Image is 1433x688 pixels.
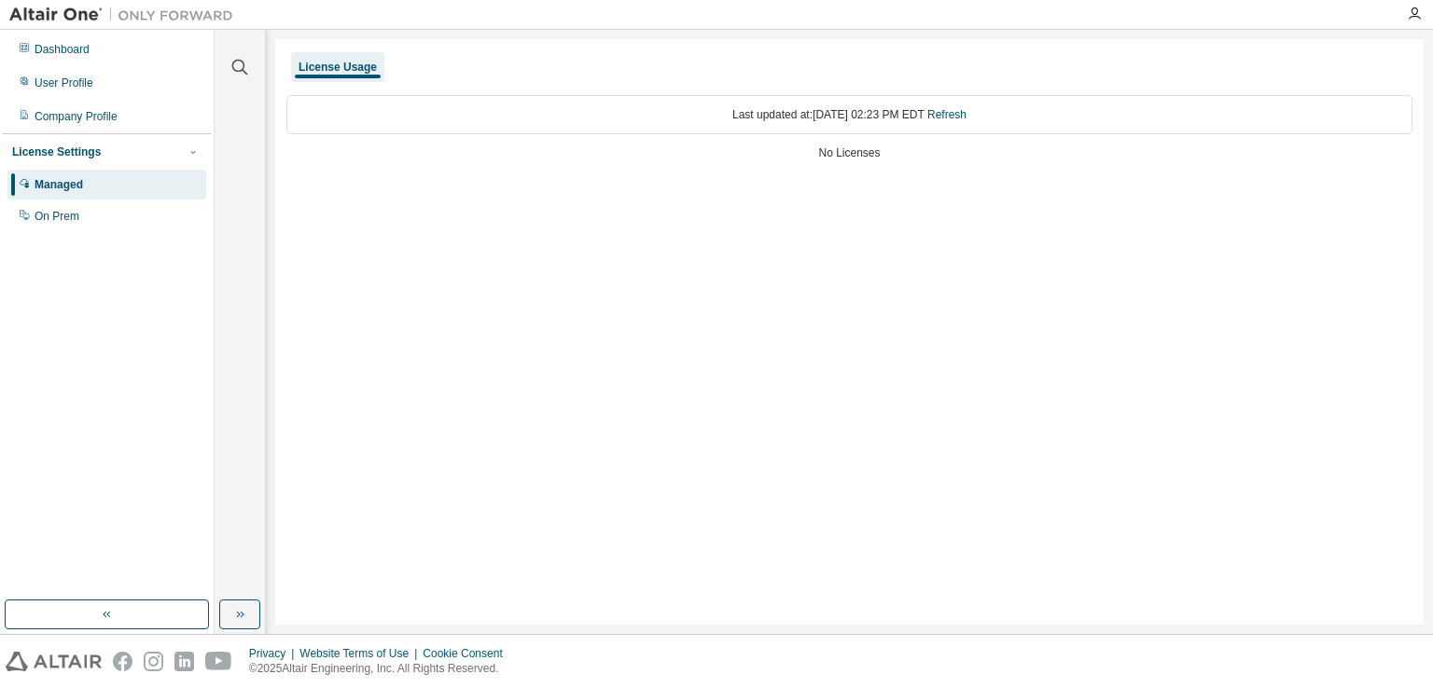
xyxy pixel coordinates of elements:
[249,661,514,677] p: © 2025 Altair Engineering, Inc. All Rights Reserved.
[249,646,299,661] div: Privacy
[927,108,967,121] a: Refresh
[35,109,118,124] div: Company Profile
[35,209,79,224] div: On Prem
[35,42,90,57] div: Dashboard
[9,6,243,24] img: Altair One
[6,652,102,671] img: altair_logo.svg
[299,60,377,75] div: License Usage
[299,646,423,661] div: Website Terms of Use
[205,652,232,671] img: youtube.svg
[174,652,194,671] img: linkedin.svg
[113,652,132,671] img: facebook.svg
[144,652,163,671] img: instagram.svg
[286,95,1412,134] div: Last updated at: [DATE] 02:23 PM EDT
[35,177,83,192] div: Managed
[35,76,93,90] div: User Profile
[12,144,101,159] div: License Settings
[423,646,513,661] div: Cookie Consent
[286,145,1412,160] div: No Licenses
